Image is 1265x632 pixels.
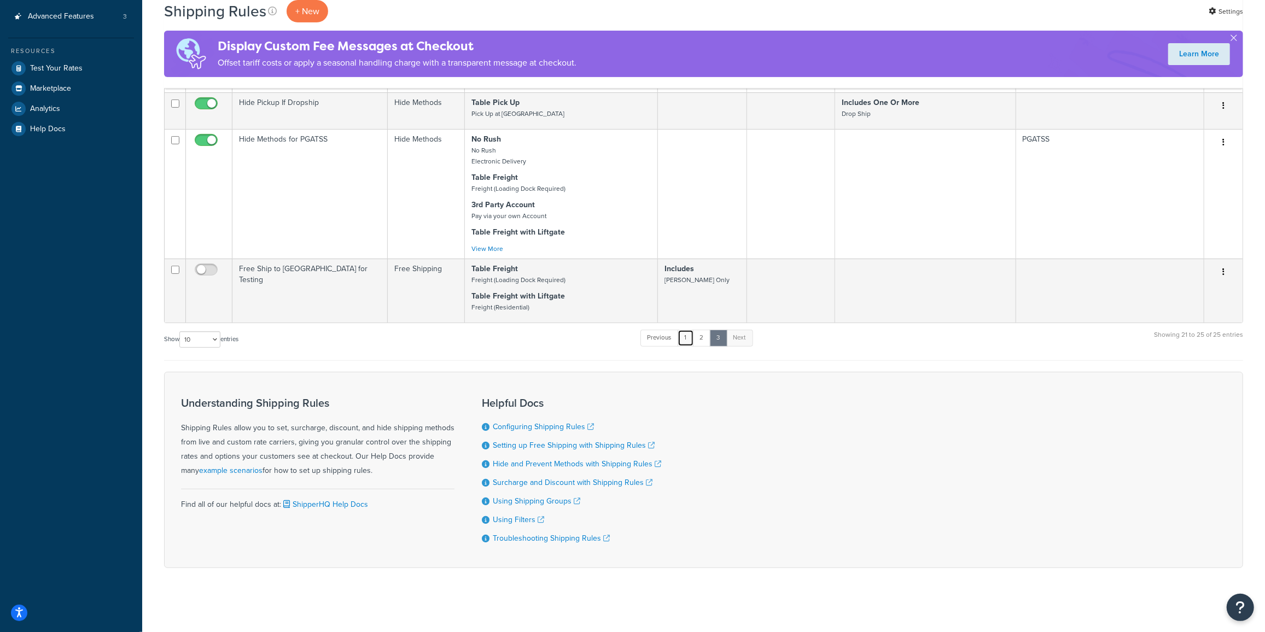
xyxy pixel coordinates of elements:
[232,92,388,129] td: Hide Pickup If Dropship
[123,12,127,21] span: 3
[164,1,266,22] h1: Shipping Rules
[164,331,238,348] label: Show entries
[181,397,454,478] div: Shipping Rules allow you to set, surcharge, discount, and hide shipping methods from live and cus...
[471,199,535,210] strong: 3rd Party Account
[842,109,871,119] small: Drop Ship
[710,330,727,346] a: 3
[8,46,134,56] div: Resources
[232,129,388,259] td: Hide Methods for PGATSS
[471,109,564,119] small: Pick Up at [GEOGRAPHIC_DATA]
[640,330,679,346] a: Previous
[1154,329,1243,352] div: Showing 21 to 25 of 25 entries
[471,275,566,285] small: Freight (Loading Dock Required)
[493,514,544,525] a: Using Filters
[471,244,503,254] a: View More
[726,330,753,346] a: Next
[471,226,565,238] strong: Table Freight with Liftgate
[1227,594,1254,621] button: Open Resource Center
[493,458,661,470] a: Hide and Prevent Methods with Shipping Rules
[388,259,465,323] td: Free Shipping
[493,532,610,544] a: Troubleshooting Shipping Rules
[388,92,465,129] td: Hide Methods
[218,37,576,55] h4: Display Custom Fee Messages at Checkout
[388,129,465,259] td: Hide Methods
[493,495,580,507] a: Using Shipping Groups
[493,440,655,451] a: Setting up Free Shipping with Shipping Rules
[471,211,546,221] small: Pay via your own Account
[8,99,134,119] a: Analytics
[8,79,134,98] a: Marketplace
[493,477,652,488] a: Surcharge and Discount with Shipping Rules
[8,58,134,78] a: Test Your Rates
[218,55,576,71] p: Offset tariff costs or apply a seasonal handling charge with a transparent message at checkout.
[471,302,529,312] small: Freight (Residential)
[1016,129,1204,259] td: PGATSS
[664,275,730,285] small: [PERSON_NAME] Only
[8,7,134,27] li: Advanced Features
[8,7,134,27] a: Advanced Features 3
[482,397,661,409] h3: Helpful Docs
[471,263,518,274] strong: Table Freight
[281,499,368,510] a: ShipperHQ Help Docs
[30,125,66,134] span: Help Docs
[232,259,388,323] td: Free Ship to [GEOGRAPHIC_DATA] for Testing
[471,145,526,166] small: No Rush Electronic Delivery
[471,172,518,183] strong: Table Freight
[8,119,134,139] a: Help Docs
[693,330,711,346] a: 2
[164,31,218,77] img: duties-banner-06bc72dcb5fe05cb3f9472aba00be2ae8eb53ab6f0d8bb03d382ba314ac3c341.png
[30,84,71,93] span: Marketplace
[28,12,94,21] span: Advanced Features
[181,489,454,512] div: Find all of our helpful docs at:
[30,104,60,114] span: Analytics
[842,97,919,108] strong: Includes One Or More
[1209,4,1243,19] a: Settings
[664,263,694,274] strong: Includes
[678,330,694,346] a: 1
[1168,43,1230,65] a: Learn More
[493,421,594,432] a: Configuring Shipping Rules
[471,184,566,194] small: Freight (Loading Dock Required)
[471,133,501,145] strong: No Rush
[199,465,263,476] a: example scenarios
[471,290,565,302] strong: Table Freight with Liftgate
[179,331,220,348] select: Showentries
[181,397,454,409] h3: Understanding Shipping Rules
[471,97,520,108] strong: Table Pick Up
[30,64,83,73] span: Test Your Rates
